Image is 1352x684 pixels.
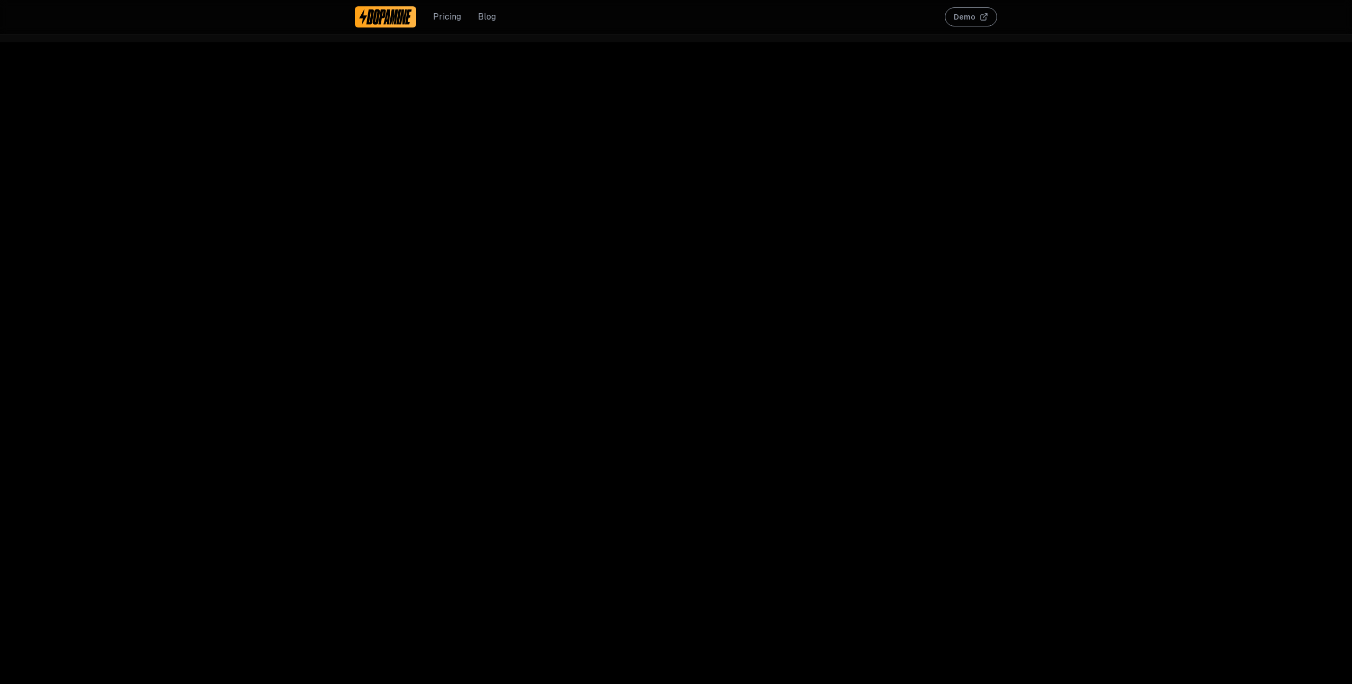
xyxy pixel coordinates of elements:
[359,8,412,25] img: Dopamine
[355,6,416,27] a: Dopamine
[478,11,496,23] a: Blog
[945,7,997,26] button: Demo
[433,11,461,23] a: Pricing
